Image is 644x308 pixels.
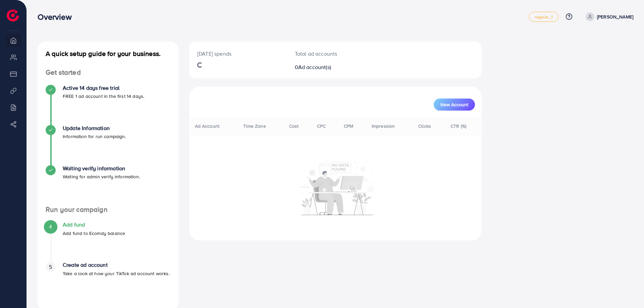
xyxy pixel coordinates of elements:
li: Create ad account [38,262,178,302]
button: New Account [434,99,475,111]
h4: Update Information [63,125,126,131]
p: [PERSON_NAME] [597,13,633,21]
h4: Add fund [63,222,125,228]
a: regular_1 [529,12,558,22]
span: 5 [49,263,52,271]
p: FREE 1 ad account in the first 14 days. [63,92,144,100]
h4: Run your campaign [38,205,178,214]
p: Information for run campaign. [63,132,126,140]
li: Update Information [38,125,178,165]
h4: Active 14 days free trial [63,85,144,91]
h4: Waiting verify information [63,165,140,172]
li: Add fund [38,222,178,262]
li: Waiting verify information [38,165,178,205]
h2: 0 [295,64,352,70]
p: Total ad accounts [295,50,352,58]
span: 4 [49,223,52,231]
span: New Account [440,102,468,107]
p: Waiting for admin verify information. [63,173,140,181]
h4: A quick setup guide for your business. [38,50,178,58]
h4: Get started [38,68,178,77]
li: Active 14 days free trial [38,85,178,125]
span: Ad account(s) [298,63,331,71]
a: [PERSON_NAME] [583,12,633,21]
p: Add fund to Ecomdy balance [63,229,125,237]
p: Take a look at how your TikTok ad account works. [63,269,170,278]
h4: Create ad account [63,262,170,268]
img: logo [7,9,19,21]
h3: Overview [38,12,77,22]
span: regular_1 [535,15,552,19]
p: [DATE] spends [197,50,279,58]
